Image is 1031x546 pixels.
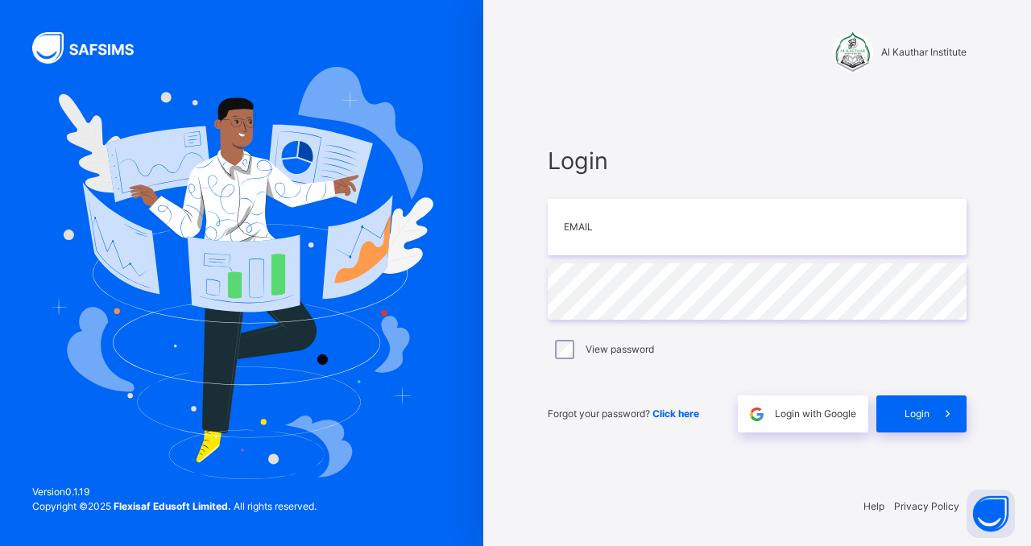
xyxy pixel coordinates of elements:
[881,45,967,60] span: Al Kauthar Institute
[894,500,959,512] a: Privacy Policy
[50,67,433,479] img: Hero Image
[586,342,654,357] label: View password
[967,490,1015,538] button: Open asap
[32,485,317,499] span: Version 0.1.19
[905,407,930,421] span: Login
[32,32,153,64] img: SAFSIMS Logo
[863,500,884,512] a: Help
[652,407,699,420] a: Click here
[548,143,967,178] span: Login
[775,407,856,421] span: Login with Google
[114,500,231,512] strong: Flexisaf Edusoft Limited.
[32,500,317,512] span: Copyright © 2025 All rights reserved.
[747,405,766,424] img: google.396cfc9801f0270233282035f929180a.svg
[548,407,699,420] span: Forgot your password?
